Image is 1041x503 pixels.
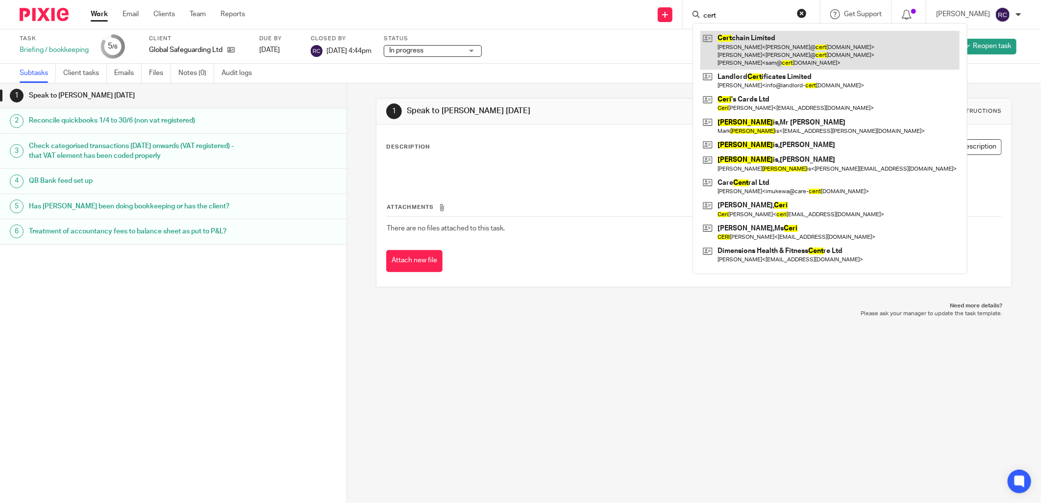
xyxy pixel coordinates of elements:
h1: Check categorised transactions [DATE] onwards (VAT registered) - that VAT element has been coded ... [29,139,234,164]
button: Edit description [933,139,1002,155]
div: 6 [10,225,24,238]
a: Work [91,9,108,19]
h1: Has [PERSON_NAME] been doing bookkeeping or has the client? [29,199,234,214]
h1: Speak to [PERSON_NAME] [DATE] [407,106,715,116]
label: Task [20,35,89,43]
a: Notes (0) [178,64,214,83]
p: Description [386,143,430,151]
div: Briefing / bookkeeping [20,45,89,55]
div: Instructions [955,107,1002,115]
label: Client [149,35,247,43]
div: [DATE] [259,45,298,55]
div: 3 [10,144,24,158]
span: Get Support [844,11,882,18]
button: Clear [797,8,807,18]
small: /6 [112,44,118,50]
p: [PERSON_NAME] [936,9,990,19]
a: Reports [221,9,245,19]
a: Audit logs [222,64,259,83]
h1: Treatment of accountancy fees to balance sheet as put to P&L? [29,224,234,239]
a: Email [123,9,139,19]
p: Please ask your manager to update the task template. [386,310,1002,318]
img: svg%3E [311,45,322,57]
a: Emails [114,64,142,83]
span: In progress [389,47,423,54]
input: Search [702,12,791,21]
a: Team [190,9,206,19]
img: svg%3E [995,7,1011,23]
p: Global Safeguarding Ltd [149,45,223,55]
a: Client tasks [63,64,107,83]
a: Subtasks [20,64,56,83]
span: Reopen task [973,41,1011,51]
a: Clients [153,9,175,19]
label: Status [384,35,482,43]
div: 5 [108,41,118,52]
h1: Speak to [PERSON_NAME] [DATE] [29,88,234,103]
div: 2 [10,114,24,128]
div: 5 [10,200,24,213]
div: 4 [10,175,24,188]
label: Due by [259,35,298,43]
p: Need more details? [386,302,1002,310]
span: [DATE] 4:44pm [326,47,372,54]
h1: Reconcile quickbooks 1/4 to 30/6 (non vat registered) [29,113,234,128]
a: Reopen task [958,39,1016,54]
span: Attachments [387,204,434,210]
div: 1 [10,89,24,102]
img: Pixie [20,8,69,21]
div: 1 [386,103,402,119]
span: There are no files attached to this task. [387,225,505,232]
h1: QB Bank feed set up [29,174,234,188]
label: Closed by [311,35,372,43]
button: Attach new file [386,250,443,272]
a: Files [149,64,171,83]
